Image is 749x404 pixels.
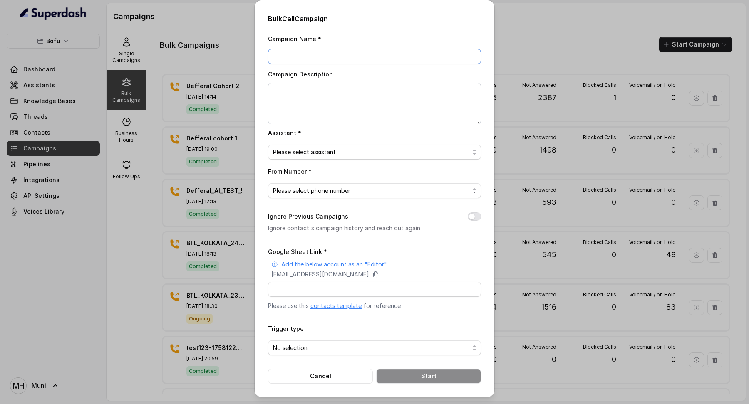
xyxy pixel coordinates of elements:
h2: Bulk Call Campaign [268,14,481,24]
button: No selection [268,340,481,355]
span: No selection [273,343,469,353]
button: Start [376,369,481,384]
span: Please select phone number [273,186,469,196]
label: Google Sheet Link * [268,248,327,255]
a: contacts template [310,302,362,309]
label: Campaign Description [268,71,333,78]
button: Cancel [268,369,373,384]
p: Ignore contact's campaign history and reach out again [268,223,454,233]
span: Please select assistant [273,147,469,157]
p: Please use this for reference [268,302,481,310]
label: Assistant * [268,129,301,136]
label: From Number * [268,168,312,175]
p: Add the below account as an "Editor" [281,260,387,269]
button: Please select assistant [268,145,481,160]
p: [EMAIL_ADDRESS][DOMAIN_NAME] [271,270,369,278]
label: Trigger type [268,325,304,332]
button: Please select phone number [268,183,481,198]
label: Campaign Name * [268,35,321,42]
label: Ignore Previous Campaigns [268,212,348,222]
